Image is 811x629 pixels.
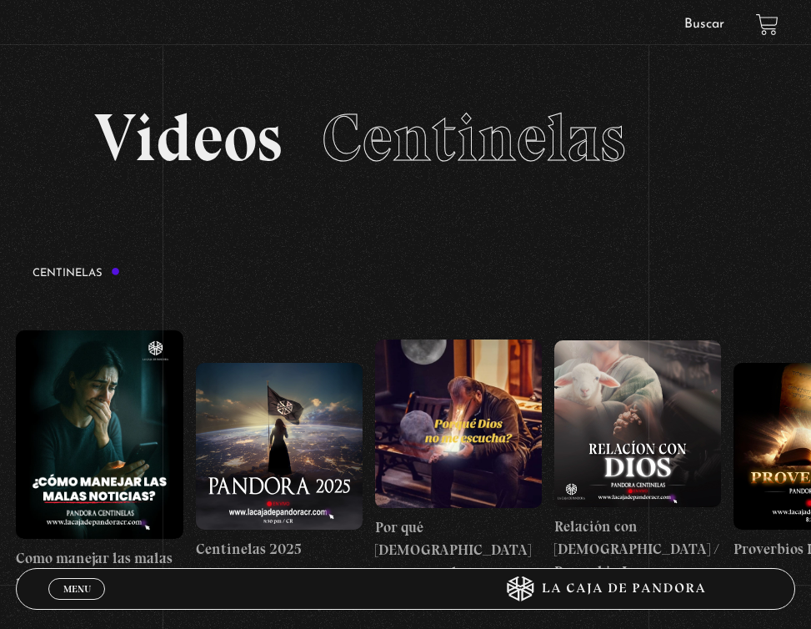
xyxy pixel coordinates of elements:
[196,295,363,627] a: Centinelas 2025
[16,295,183,627] a: Como manejar las malas noticias?
[94,104,717,171] h2: Videos
[554,516,721,583] h4: Relación con [DEMOGRAPHIC_DATA] / Proverbio I
[375,295,542,627] a: Por qué [DEMOGRAPHIC_DATA] no me escucha
[554,295,721,627] a: Relación con [DEMOGRAPHIC_DATA] / Proverbio I
[322,98,626,178] span: Centinelas
[684,18,724,31] a: Buscar
[33,267,121,279] h3: Centinelas
[63,584,91,594] span: Menu
[58,598,97,610] span: Cerrar
[196,538,363,561] h4: Centinelas 2025
[756,13,778,36] a: View your shopping cart
[16,547,183,592] h4: Como manejar las malas noticias?
[375,516,542,584] h4: Por qué [DEMOGRAPHIC_DATA] no me escucha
